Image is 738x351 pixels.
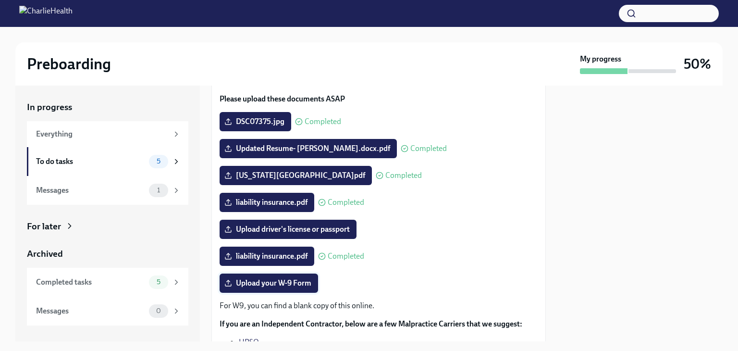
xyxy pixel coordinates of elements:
[27,54,111,74] h2: Preboarding
[36,185,145,196] div: Messages
[226,251,307,261] span: liability insurance.pdf
[27,101,188,113] a: In progress
[220,139,397,158] label: Updated Resume- [PERSON_NAME].docx.pdf
[36,129,168,139] div: Everything
[328,199,364,206] span: Completed
[220,94,345,103] strong: Please upload these documents ASAP
[226,171,365,180] span: [US_STATE][GEOGRAPHIC_DATA]pdf
[220,301,538,311] p: For W9, you can find a blank copy of this online.
[385,172,422,179] span: Completed
[410,145,447,152] span: Completed
[151,187,166,194] span: 1
[226,117,284,126] span: DSC07375.jpg
[19,6,73,21] img: CharlieHealth
[226,225,350,234] span: Upload driver's license or passport
[36,156,145,167] div: To do tasks
[27,268,188,297] a: Completed tasks5
[27,297,188,326] a: Messages0
[684,55,711,73] h3: 50%
[220,247,314,266] label: liability insurance.pdf
[226,278,311,288] span: Upload your W-9 Form
[150,307,167,314] span: 0
[36,277,145,288] div: Completed tasks
[305,118,341,125] span: Completed
[220,193,314,212] label: liability insurance.pdf
[220,112,291,131] label: DSC07375.jpg
[220,166,372,185] label: [US_STATE][GEOGRAPHIC_DATA]pdf
[220,220,357,239] label: Upload driver's license or passport
[151,158,166,165] span: 5
[580,54,621,64] strong: My progress
[27,121,188,147] a: Everything
[27,147,188,176] a: To do tasks5
[239,338,259,347] a: HPSO
[328,252,364,260] span: Completed
[36,306,145,316] div: Messages
[151,278,166,286] span: 5
[27,220,61,233] div: For later
[220,274,318,293] label: Upload your W-9 Form
[226,144,390,153] span: Updated Resume- [PERSON_NAME].docx.pdf
[220,319,522,328] strong: If you are an Independent Contractor, below are a few Malpractice Carriers that we suggest:
[27,248,188,260] a: Archived
[27,220,188,233] a: For later
[27,176,188,205] a: Messages1
[226,198,307,207] span: liability insurance.pdf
